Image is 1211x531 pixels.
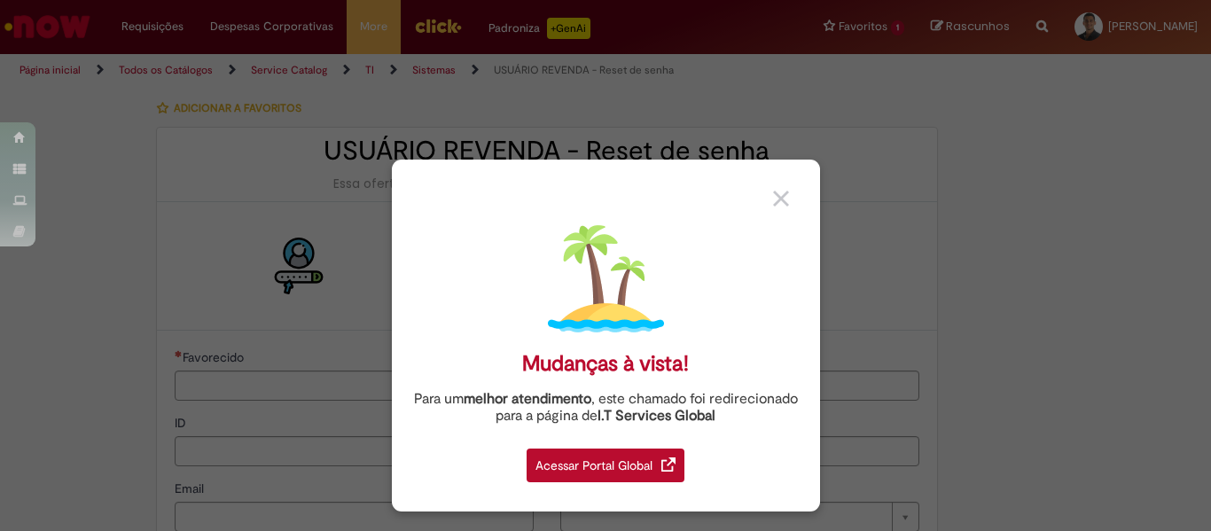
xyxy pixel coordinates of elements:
[548,221,664,337] img: island.png
[527,439,684,482] a: Acessar Portal Global
[598,397,715,425] a: I.T Services Global
[661,457,676,472] img: redirect_link.png
[527,449,684,482] div: Acessar Portal Global
[773,191,789,207] img: close_button_grey.png
[464,390,591,408] strong: melhor atendimento
[405,391,807,425] div: Para um , este chamado foi redirecionado para a página de
[522,351,689,377] div: Mudanças à vista!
